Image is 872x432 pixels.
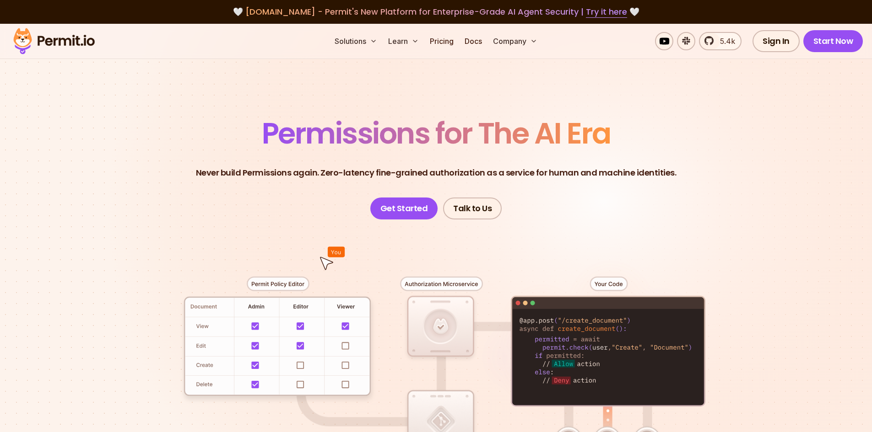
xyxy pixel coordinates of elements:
[443,197,502,219] a: Talk to Us
[9,26,99,57] img: Permit logo
[586,6,627,18] a: Try it here
[385,32,422,50] button: Learn
[426,32,457,50] a: Pricing
[331,32,381,50] button: Solutions
[370,197,438,219] a: Get Started
[753,30,800,52] a: Sign In
[245,6,627,17] span: [DOMAIN_NAME] - Permit's New Platform for Enterprise-Grade AI Agent Security |
[262,113,611,154] span: Permissions for The AI Era
[196,166,677,179] p: Never build Permissions again. Zero-latency fine-grained authorization as a service for human and...
[461,32,486,50] a: Docs
[803,30,863,52] a: Start Now
[22,5,850,18] div: 🤍 🤍
[715,36,735,47] span: 5.4k
[699,32,742,50] a: 5.4k
[489,32,541,50] button: Company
